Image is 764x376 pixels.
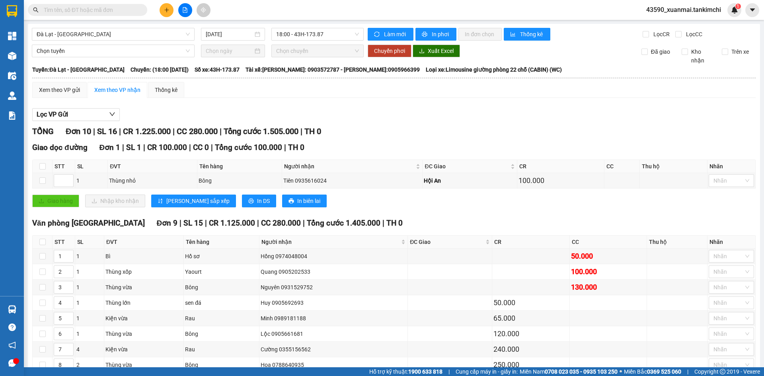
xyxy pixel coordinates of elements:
[650,30,671,39] span: Lọc CR
[261,329,406,338] div: Lộc 0905661681
[199,176,281,185] div: Bông
[76,360,103,369] div: 2
[164,7,170,13] span: plus
[571,282,646,293] div: 130.000
[185,314,257,323] div: Rau
[94,86,140,94] div: Xem theo VP nhận
[647,368,681,375] strong: 0369 525 060
[104,236,184,249] th: ĐVT
[288,143,304,152] span: TH 0
[8,111,16,120] img: solution-icon
[193,143,209,152] span: CC 0
[493,297,568,308] div: 50.000
[745,3,759,17] button: caret-down
[201,7,206,13] span: aim
[151,195,236,207] button: sort-ascending[PERSON_NAME] sắp xếp
[97,127,117,136] span: SL 16
[261,238,400,246] span: Người nhận
[197,3,210,17] button: aim
[157,218,178,228] span: Đơn 9
[369,367,442,376] span: Hỗ trợ kỹ thuật:
[493,359,568,370] div: 250.000
[206,30,253,39] input: 15/10/2025
[32,127,54,136] span: TỔNG
[620,370,622,373] span: ⚪️
[185,252,257,261] div: Hồ sơ
[206,47,253,55] input: Chọn ngày
[76,298,103,307] div: 1
[105,360,182,369] div: Thùng vừa
[276,28,359,40] span: 18:00 - 43H-173.87
[731,6,738,14] img: icon-new-feature
[261,252,406,261] div: Hồng 0974048004
[493,328,568,339] div: 120.000
[410,238,483,246] span: ĐC Giao
[571,251,646,262] div: 50.000
[384,30,407,39] span: Làm mới
[737,4,739,9] span: 1
[185,329,257,338] div: Bông
[189,143,191,152] span: |
[492,236,570,249] th: CR
[224,127,298,136] span: Tổng cước 1.505.000
[604,160,639,173] th: CC
[382,218,384,228] span: |
[205,218,207,228] span: |
[53,236,75,249] th: STT
[518,175,603,186] div: 100.000
[53,160,75,173] th: STT
[211,143,213,152] span: |
[76,283,103,292] div: 1
[109,111,115,117] span: down
[195,65,240,74] span: Số xe: 43H-173.87
[166,197,230,205] span: [PERSON_NAME] sắp xếp
[735,4,741,9] sup: 1
[493,313,568,324] div: 65.000
[105,283,182,292] div: Thùng vừa
[32,143,88,152] span: Giao dọc đường
[368,28,413,41] button: syncLàm mới
[374,31,381,38] span: sync
[419,48,425,55] span: download
[570,236,647,249] th: CC
[173,127,175,136] span: |
[303,218,305,228] span: |
[147,143,187,152] span: CR 100.000
[368,45,411,57] button: Chuyển phơi
[105,267,182,276] div: Thùng xốp
[458,28,502,41] button: In đơn chọn
[424,176,516,185] div: Hội An
[8,323,16,331] span: question-circle
[520,367,618,376] span: Miền Nam
[257,197,270,205] span: In DS
[8,32,16,40] img: dashboard-icon
[32,218,145,228] span: Văn phòng [GEOGRAPHIC_DATA]
[709,238,753,246] div: Nhãn
[282,195,327,207] button: printerIn biên lai
[415,28,456,41] button: printerIn phơi
[647,236,707,249] th: Thu hộ
[108,160,197,173] th: ĐVT
[8,72,16,80] img: warehouse-icon
[32,66,125,73] b: Tuyến: Đà Lạt - [GEOGRAPHIC_DATA]
[66,127,91,136] span: Đơn 10
[44,6,138,14] input: Tìm tên, số ĐT hoặc mã đơn
[432,30,450,39] span: In phơi
[408,368,442,375] strong: 1900 633 818
[197,160,282,173] th: Tên hàng
[520,30,544,39] span: Thống kê
[33,7,39,13] span: search
[493,344,568,355] div: 240.000
[220,127,222,136] span: |
[209,218,255,228] span: CR 1.125.000
[456,367,518,376] span: Cung cấp máy in - giấy in:
[131,65,189,74] span: Chuyến: (18:00 [DATE])
[37,45,190,57] span: Chọn tuyến
[185,345,257,354] div: Rau
[709,162,753,171] div: Nhãn
[8,341,16,349] span: notification
[179,218,181,228] span: |
[185,298,257,307] div: sen đá
[158,198,163,205] span: sort-ascending
[185,267,257,276] div: Yaourt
